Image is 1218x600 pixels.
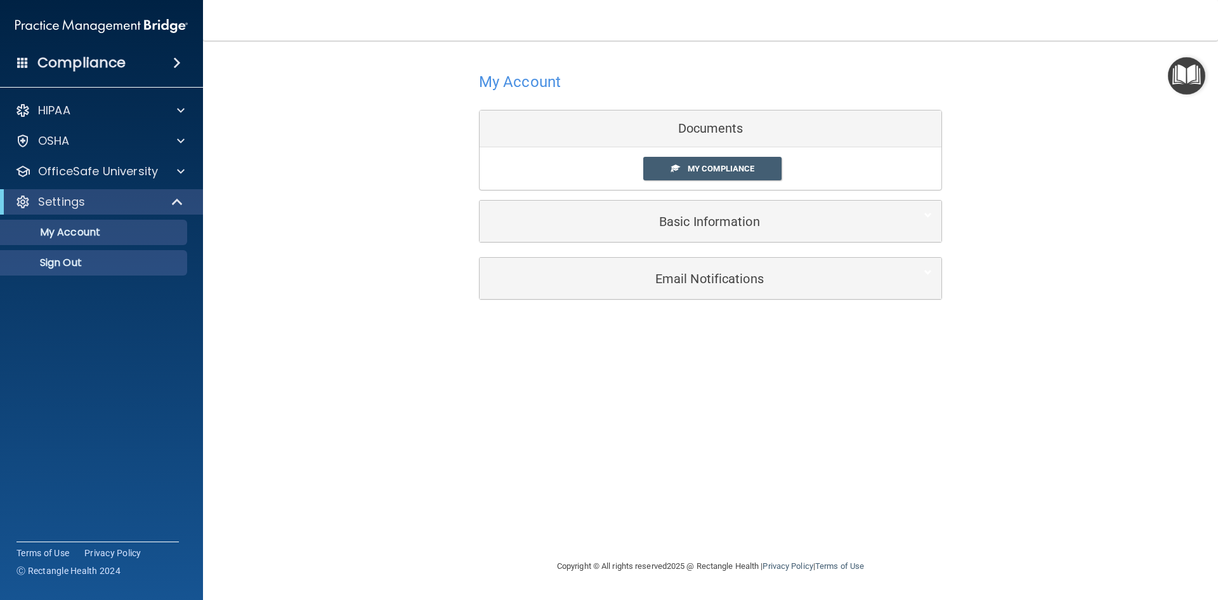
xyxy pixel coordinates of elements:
[1168,57,1205,95] button: Open Resource Center
[479,74,561,90] h4: My Account
[489,264,932,293] a: Email Notifications
[489,215,893,229] h5: Basic Information
[479,546,942,587] div: Copyright © All rights reserved 2025 @ Rectangle Health | |
[480,110,941,147] div: Documents
[489,272,893,286] h5: Email Notifications
[489,207,932,236] a: Basic Information
[763,561,813,571] a: Privacy Policy
[8,226,181,239] p: My Account
[999,510,1203,561] iframe: Drift Widget Chat Controller
[15,103,185,118] a: HIPAA
[15,164,185,179] a: OfficeSafe University
[16,564,121,577] span: Ⓒ Rectangle Health 2024
[688,164,754,173] span: My Compliance
[38,133,70,149] p: OSHA
[37,54,126,72] h4: Compliance
[38,164,158,179] p: OfficeSafe University
[8,257,181,269] p: Sign Out
[16,547,69,559] a: Terms of Use
[38,194,85,210] p: Settings
[15,194,184,210] a: Settings
[815,561,864,571] a: Terms of Use
[38,103,70,118] p: HIPAA
[15,133,185,149] a: OSHA
[15,13,188,39] img: PMB logo
[84,547,141,559] a: Privacy Policy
